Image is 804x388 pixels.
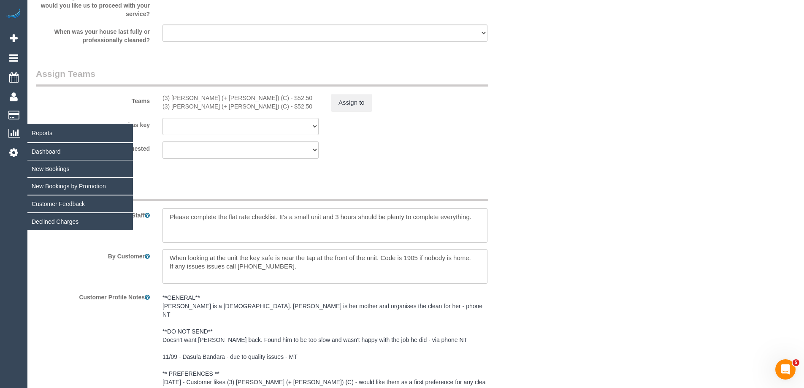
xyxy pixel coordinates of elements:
[27,143,133,231] ul: Reports
[27,160,133,177] a: New Bookings
[27,178,133,195] a: New Bookings by Promotion
[775,359,796,380] iframe: Intercom live chat
[30,94,156,105] label: Teams
[30,118,156,129] label: Team has key
[162,102,319,111] div: 1.5 hour x $35.00/hour
[5,8,22,20] img: Automaid Logo
[30,24,156,44] label: When was your house last fully or professionally cleaned?
[27,195,133,212] a: Customer Feedback
[27,123,133,143] span: Reports
[793,359,799,366] span: 5
[27,143,133,160] a: Dashboard
[30,249,156,260] label: By Customer
[27,213,133,230] a: Declined Charges
[162,94,319,102] div: 1.5 hour x $35.00/hour
[30,290,156,301] label: Customer Profile Notes
[331,94,372,111] button: Assign to
[36,182,488,201] legend: Notes and Comments
[36,68,488,87] legend: Assign Teams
